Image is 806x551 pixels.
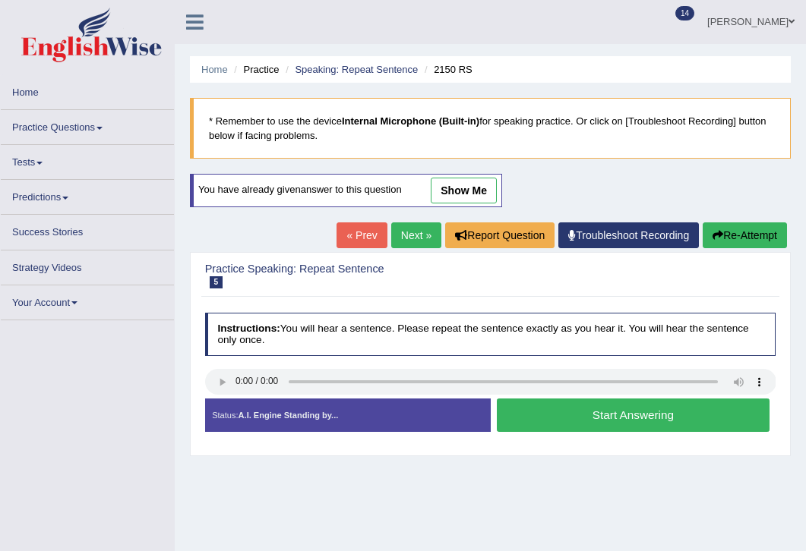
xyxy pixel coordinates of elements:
[1,110,174,140] a: Practice Questions
[201,64,228,75] a: Home
[239,411,339,420] strong: A.I. Engine Standing by...
[1,180,174,209] a: Predictions
[217,323,280,334] b: Instructions:
[431,178,497,203] a: show me
[445,222,555,248] button: Report Question
[190,98,791,159] blockquote: * Remember to use the device for speaking practice. Or click on [Troubleshoot Recording] button b...
[421,62,473,77] li: 2150 RS
[337,222,387,248] a: « Prev
[391,222,441,248] a: Next »
[205,313,776,356] h4: You will hear a sentence. Please repeat the sentence exactly as you hear it. You will hear the se...
[1,215,174,244] a: Success Stories
[205,398,491,432] div: Status:
[230,62,279,77] li: Practice
[1,145,174,175] a: Tests
[703,222,787,248] button: Re-Attempt
[342,115,479,127] b: Internal Microphone (Built-in)
[1,75,174,105] a: Home
[675,6,694,20] span: 14
[1,250,174,280] a: Strategy Videos
[190,174,502,207] div: You have already given answer to this question
[205,263,559,288] h2: Practice Speaking: Repeat Sentence
[558,222,699,248] a: Troubleshoot Recording
[295,64,418,75] a: Speaking: Repeat Sentence
[210,276,223,288] span: 5
[1,285,174,315] a: Your Account
[497,398,770,431] button: Start Answering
